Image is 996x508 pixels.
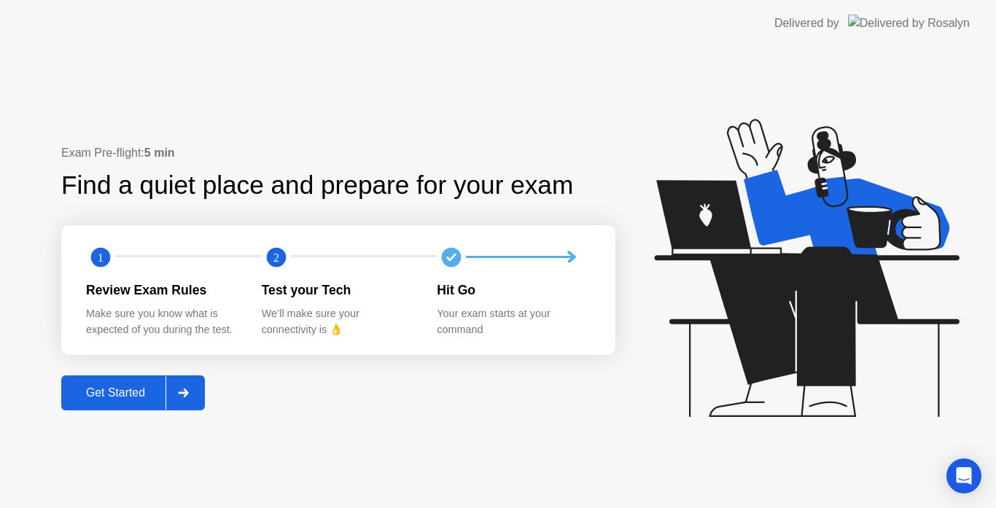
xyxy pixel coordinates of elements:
[437,306,589,337] div: Your exam starts at your command
[262,281,414,300] div: Test your Tech
[774,15,839,32] div: Delivered by
[66,386,166,399] div: Get Started
[262,306,414,337] div: We’ll make sure your connectivity is 👌
[86,281,238,300] div: Review Exam Rules
[144,146,175,159] b: 5 min
[848,15,970,31] img: Delivered by Rosalyn
[61,144,615,162] div: Exam Pre-flight:
[946,458,981,493] div: Open Intercom Messenger
[86,306,238,337] div: Make sure you know what is expected of you during the test.
[98,250,104,264] text: 1
[273,250,279,264] text: 2
[61,166,575,205] div: Find a quiet place and prepare for your exam
[61,375,205,410] button: Get Started
[437,281,589,300] div: Hit Go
